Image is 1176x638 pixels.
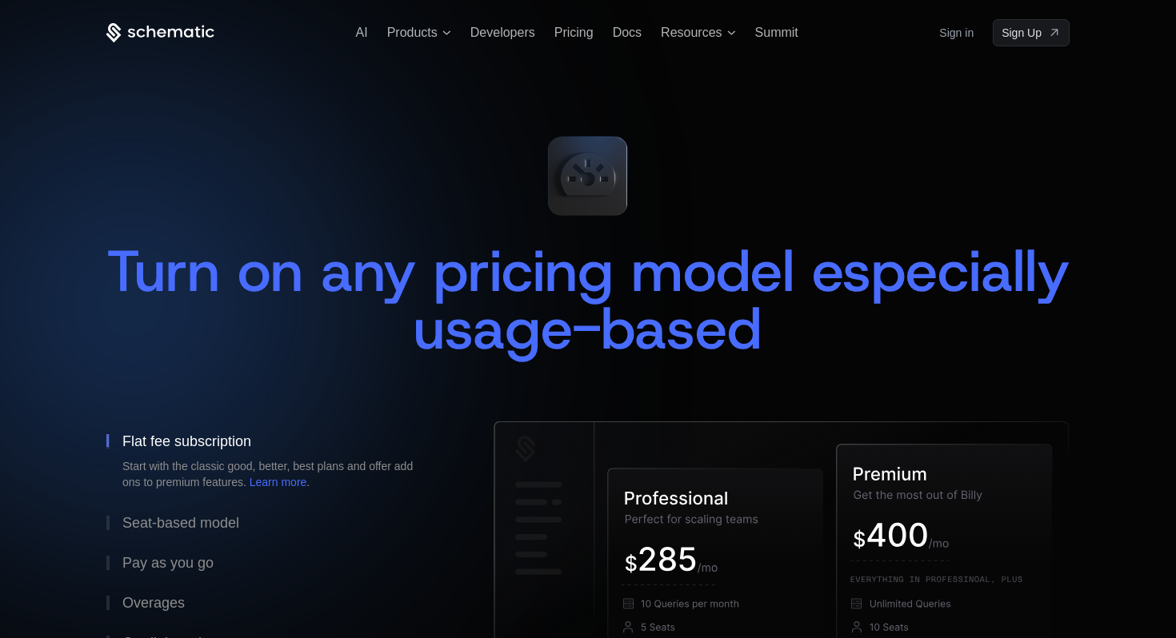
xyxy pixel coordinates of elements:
[106,583,442,623] button: Overages
[640,547,696,571] g: 285
[122,596,185,610] div: Overages
[470,26,535,39] a: Developers
[1002,25,1042,41] span: Sign Up
[250,476,307,488] a: Learn more
[939,20,974,46] a: Sign in
[122,516,239,530] div: Seat-based model
[755,26,798,39] a: Summit
[122,434,251,449] div: Flat fee subscription
[868,523,927,547] g: 400
[993,19,1070,46] a: [object Object]
[661,26,722,40] span: Resources
[106,421,442,503] button: Flat fee subscriptionStart with the classic good, better, best plans and offer add ons to premium...
[122,458,426,490] div: Start with the classic good, better, best plans and offer add ons to premium features. .
[106,543,442,583] button: Pay as you go
[356,26,368,39] a: AI
[122,556,214,570] div: Pay as you go
[554,26,594,39] a: Pricing
[106,233,1087,367] span: Turn on any pricing model especially usage-based
[387,26,438,40] span: Products
[613,26,642,39] a: Docs
[106,503,442,543] button: Seat-based model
